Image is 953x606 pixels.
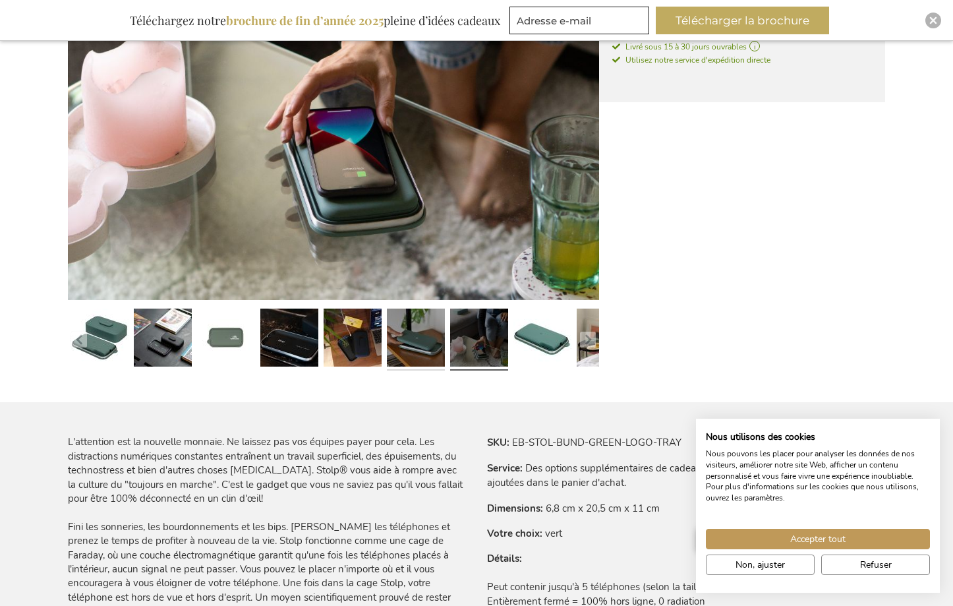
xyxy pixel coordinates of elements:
a: Utilisez notre service d'expédition directe [612,53,770,66]
span: Accepter tout [790,532,846,546]
form: marketing offers and promotions [509,7,653,38]
a: Stolp Digital Detox Box & Battery Bundle - Green [513,303,571,376]
span: Refuser [860,558,892,572]
div: Téléchargez notre pleine d’idées cadeaux [124,7,506,34]
span: Non, ajuster [736,558,785,572]
a: Stolp Digital Detox Box & Battery Bundle - Green [450,303,508,376]
a: Stolp Digital Detox Box & Battery Bundle - Green [197,303,255,376]
a: Stolp Digital Detox Box & Battery Bundle [134,303,192,376]
button: Télécharger la brochure [656,7,829,34]
h2: Nous utilisons des cookies [706,431,930,443]
a: Livré sous 15 à 30 jours ouvrables [612,41,872,53]
p: Nous pouvons les placer pour analyser les données de nos visiteurs, améliorer notre site Web, aff... [706,448,930,504]
span: Utilisez notre service d'expédition directe [612,55,770,65]
a: Stolp Digital Detox Box & Battery Bundle [260,303,318,376]
button: Ajustez les préférences de cookie [706,555,815,575]
a: Stolp Digital Detox Box & Battery Bundle - Green [387,303,445,376]
a: Stolp Digital Detox Box & Battery Bundle - Green [577,303,635,376]
button: Refuser tous les cookies [821,555,930,575]
div: Close [925,13,941,28]
img: Close [929,16,937,24]
input: Adresse e-mail [509,7,649,34]
button: Accepter tous les cookies [706,529,930,549]
a: Stolp Digital Detox Box & Battery Bundle [324,303,382,376]
a: Stolp Digital Detox Box & Battery Bundle - Green [71,303,129,376]
b: brochure de fin d’année 2025 [226,13,384,28]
